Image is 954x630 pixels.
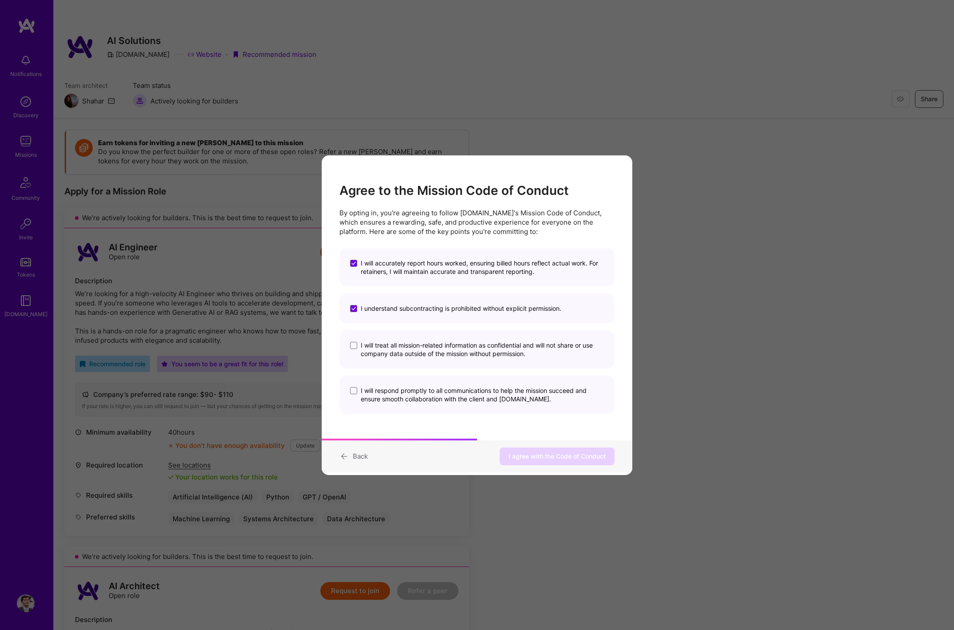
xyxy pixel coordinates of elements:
span: I understand subcontracting is prohibited without explicit permission. [361,304,561,313]
span: I will respond promptly to all communications to help the mission succeed and ensure smooth colla... [361,386,604,403]
span: I will treat all mission-related information as confidential and will not share or use company da... [361,341,604,358]
span: I will accurately report hours worked, ensuring billed hours reflect actual work. For retainers, ... [361,259,604,276]
button: Back [339,451,368,463]
i: icon ArrowBack [339,451,349,463]
p: By opting in, you're agreeing to follow [DOMAIN_NAME]'s Mission Code of Conduct, which ensures a ... [339,208,615,236]
h2: Agree to the Mission Code of Conduct [339,183,615,198]
div: modal [322,155,632,475]
span: Back [353,452,368,460]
